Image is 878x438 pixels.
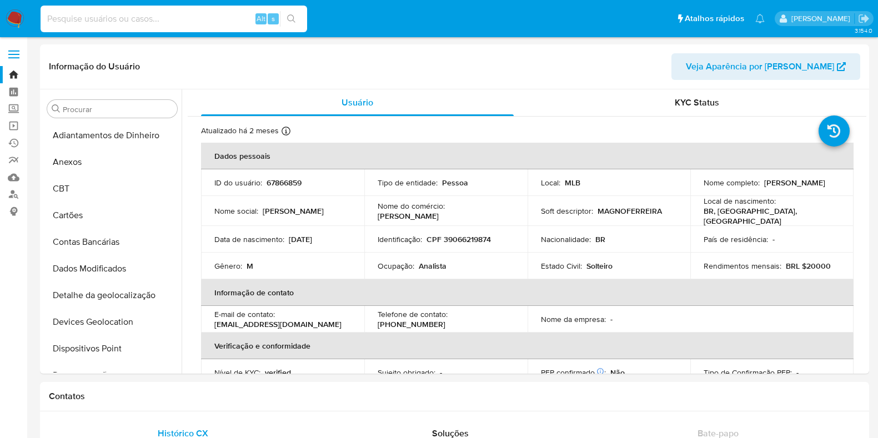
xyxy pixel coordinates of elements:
p: verified [265,367,291,377]
p: MLB [565,178,580,188]
span: Usuário [342,96,373,109]
p: 67866859 [267,178,302,188]
p: Soft descriptor : [541,206,593,216]
p: Atualizado há 2 meses [201,125,279,136]
button: search-icon [280,11,303,27]
button: Cartões [43,202,182,229]
p: - [610,314,613,324]
p: Solteiro [586,261,613,271]
p: - [772,234,775,244]
th: Verificação e conformidade [201,333,854,359]
input: Pesquise usuários ou casos... [41,12,307,26]
input: Procurar [63,104,173,114]
button: Veja Aparência por [PERSON_NAME] [671,53,860,80]
p: [PHONE_NUMBER] [378,319,445,329]
p: BRL $20000 [786,261,831,271]
button: Anexos [43,149,182,175]
p: Tipo de Confirmação PEP : [704,367,792,377]
p: [EMAIL_ADDRESS][DOMAIN_NAME] [214,319,342,329]
p: Nível de KYC : [214,367,260,377]
p: - [440,367,442,377]
p: MAGNOFERREIRA [598,206,662,216]
p: Não [610,367,625,377]
span: Veja Aparência por [PERSON_NAME] [686,53,834,80]
h1: Contatos [49,391,860,402]
p: [PERSON_NAME] [263,206,324,216]
p: Sujeito obrigado : [378,367,435,377]
p: País de residência : [704,234,768,244]
p: Tipo de entidade : [378,178,438,188]
a: Sair [858,13,870,24]
p: E-mail de contato : [214,309,275,319]
a: Notificações [755,14,765,23]
p: Analista [419,261,446,271]
p: - [796,367,799,377]
p: [PERSON_NAME] [378,211,439,221]
p: Nome do comércio : [378,201,445,211]
p: ID do usuário : [214,178,262,188]
button: CBT [43,175,182,202]
button: Contas Bancárias [43,229,182,255]
span: KYC Status [675,96,719,109]
button: Dados Modificados [43,255,182,282]
p: Local : [541,178,560,188]
p: Nome da empresa : [541,314,606,324]
button: Devices Geolocation [43,309,182,335]
th: Dados pessoais [201,143,854,169]
th: Informação de contato [201,279,854,306]
p: Nacionalidade : [541,234,591,244]
p: Gênero : [214,261,242,271]
span: Atalhos rápidos [685,13,744,24]
p: Local de nascimento : [704,196,776,206]
button: Procurar [52,104,61,113]
p: Nome completo : [704,178,760,188]
p: [PERSON_NAME] [764,178,825,188]
p: Estado Civil : [541,261,582,271]
p: PEP confirmado : [541,367,606,377]
p: M [247,261,253,271]
p: BR, [GEOGRAPHIC_DATA], [GEOGRAPHIC_DATA] [704,206,836,226]
button: Dispositivos Point [43,335,182,362]
p: [DATE] [289,234,312,244]
h1: Informação do Usuário [49,61,140,72]
p: CPF 39066219874 [427,234,491,244]
p: magno.ferreira@mercadopago.com.br [791,13,854,24]
p: Rendimentos mensais : [704,261,781,271]
p: Ocupação : [378,261,414,271]
p: Pessoa [442,178,468,188]
button: Detalhe da geolocalização [43,282,182,309]
span: Alt [257,13,265,24]
p: Nome social : [214,206,258,216]
button: Adiantamentos de Dinheiro [43,122,182,149]
span: s [272,13,275,24]
p: Identificação : [378,234,422,244]
p: Data de nascimento : [214,234,284,244]
p: Telefone de contato : [378,309,448,319]
p: BR [595,234,605,244]
button: Documentação [43,362,182,389]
